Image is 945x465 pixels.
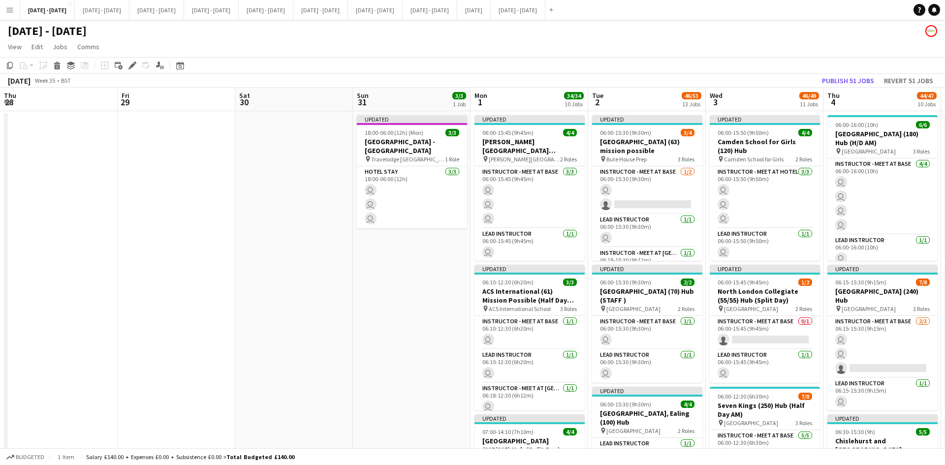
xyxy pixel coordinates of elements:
[122,91,129,100] span: Fri
[474,349,585,383] app-card-role: Lead Instructor1/106:10-12:30 (6h20m)
[238,96,250,108] span: 30
[913,305,930,312] span: 3 Roles
[592,137,702,155] h3: [GEOGRAPHIC_DATA] (63) mission possible
[592,409,702,427] h3: [GEOGRAPHIC_DATA], Ealing (100) Hub
[600,129,651,136] span: 06:00-15:30 (9h30m)
[482,428,534,435] span: 07:00-14:10 (7h10m)
[184,0,239,20] button: [DATE] - [DATE]
[445,155,459,163] span: 1 Role
[563,129,577,136] span: 4/4
[600,279,651,286] span: 06:00-15:30 (9h30m)
[357,115,467,123] div: Updated
[710,166,820,228] app-card-role: Instructor - Meet at Hotel3/306:00-15:50 (9h50m)
[710,265,820,273] div: Updated
[357,115,467,228] app-job-card: Updated18:00-06:00 (12h) (Mon)3/3[GEOGRAPHIC_DATA] - [GEOGRAPHIC_DATA] Travelodge [GEOGRAPHIC_DAT...
[474,91,487,100] span: Mon
[827,129,938,147] h3: [GEOGRAPHIC_DATA] (180) Hub (H/D AM)
[474,115,585,261] app-job-card: Updated06:00-15:45 (9h45m)4/4[PERSON_NAME][GEOGRAPHIC_DATA][PERSON_NAME] (100) Hub [PERSON_NAME][...
[710,228,820,262] app-card-role: Lead Instructor1/106:00-15:50 (9h50m)
[592,91,603,100] span: Tue
[827,91,840,100] span: Thu
[592,265,702,383] div: Updated06:00-15:30 (9h30m)2/2[GEOGRAPHIC_DATA] (70) Hub (STAFF ) [GEOGRAPHIC_DATA]2 RolesInstruct...
[239,91,250,100] span: Sat
[592,248,702,281] app-card-role: Instructor - Meet at [GEOGRAPHIC_DATA]1/106:18-15:30 (9h12m)
[4,91,16,100] span: Thu
[827,316,938,378] app-card-role: Instructor - Meet at Base2/306:15-15:30 (9h15m)
[474,265,585,273] div: Updated
[827,115,938,261] app-job-card: 06:00-16:00 (10h)6/6[GEOGRAPHIC_DATA] (180) Hub (H/D AM) [GEOGRAPHIC_DATA]3 RolesInstructor - Mee...
[681,129,694,136] span: 3/4
[827,265,938,273] div: Updated
[835,279,886,286] span: 06:15-15:30 (9h15m)
[835,121,878,128] span: 06:00-16:00 (10h)
[708,96,723,108] span: 3
[489,305,551,312] span: ACS International School
[818,74,878,87] button: Publish 51 jobs
[710,316,820,349] app-card-role: Instructor - Meet at Base0/106:00-15:45 (9h45m)
[798,393,812,400] span: 7/8
[474,383,585,416] app-card-role: Instructor - Meet at [GEOGRAPHIC_DATA]1/106:18-12:30 (6h12m)
[474,436,585,454] h3: [GEOGRAPHIC_DATA] (115/115) Hub (Split Day)
[710,287,820,305] h3: North London Collegiate (55/55) Hub (Split Day)
[474,414,585,422] div: Updated
[75,0,129,20] button: [DATE] - [DATE]
[293,0,348,20] button: [DATE] - [DATE]
[678,305,694,312] span: 2 Roles
[348,0,403,20] button: [DATE] - [DATE]
[564,92,584,99] span: 34/34
[2,96,16,108] span: 28
[491,0,545,20] button: [DATE] - [DATE]
[606,427,661,434] span: [GEOGRAPHIC_DATA]
[474,115,585,123] div: Updated
[916,428,930,435] span: 5/5
[710,137,820,155] h3: Camden School for Girls (120) Hub
[239,0,293,20] button: [DATE] - [DATE]
[54,453,78,461] span: 1 item
[474,316,585,349] app-card-role: Instructor - Meet at Base1/106:10-12:30 (6h20m)
[591,96,603,108] span: 2
[16,454,44,461] span: Budgeted
[913,148,930,155] span: 3 Roles
[718,279,769,286] span: 06:00-15:45 (9h45m)
[592,265,702,273] div: Updated
[474,228,585,262] app-card-role: Lead Instructor1/106:00-15:45 (9h45m)
[560,155,577,163] span: 2 Roles
[489,155,560,163] span: [PERSON_NAME][GEOGRAPHIC_DATA][PERSON_NAME]
[710,401,820,419] h3: Seven Kings (250) Hub (Half Day AM)
[718,129,769,136] span: 06:00-15:50 (9h50m)
[49,40,71,53] a: Jobs
[795,419,812,427] span: 3 Roles
[365,129,423,136] span: 18:00-06:00 (12h) (Mon)
[917,92,937,99] span: 44/47
[592,115,702,123] div: Updated
[835,428,875,435] span: 06:30-15:30 (9h)
[592,387,702,395] div: Updated
[403,0,457,20] button: [DATE] - [DATE]
[474,166,585,228] app-card-role: Instructor - Meet at Base3/306:00-15:45 (9h45m)
[474,287,585,305] h3: ACS International (61) Mission Possible (Half Day AM)
[20,0,75,20] button: [DATE] - [DATE]
[681,279,694,286] span: 2/2
[8,24,87,38] h1: [DATE] - [DATE]
[795,305,812,312] span: 2 Roles
[592,349,702,383] app-card-role: Lead Instructor1/106:00-15:30 (9h30m)
[474,265,585,410] app-job-card: Updated06:10-12:30 (6h20m)3/3ACS International (61) Mission Possible (Half Day AM) ACS Internatio...
[473,96,487,108] span: 1
[592,115,702,261] div: Updated06:00-15:30 (9h30m)3/4[GEOGRAPHIC_DATA] (63) mission possible Bute House Prep3 RolesInstru...
[795,155,812,163] span: 2 Roles
[357,91,369,100] span: Sun
[86,453,294,461] div: Salary £140.00 + Expenses £0.00 + Subsistence £0.00 =
[445,129,459,136] span: 3/3
[826,96,840,108] span: 4
[77,42,99,51] span: Comms
[681,401,694,408] span: 4/4
[592,214,702,248] app-card-role: Lead Instructor1/106:00-15:30 (9h30m)
[226,453,294,461] span: Total Budgeted £140.00
[457,0,491,20] button: [DATE]
[710,265,820,383] app-job-card: Updated06:00-15:45 (9h45m)1/2North London Collegiate (55/55) Hub (Split Day) [GEOGRAPHIC_DATA]2 R...
[563,428,577,435] span: 4/4
[371,155,445,163] span: Travelodge [GEOGRAPHIC_DATA] [GEOGRAPHIC_DATA]
[4,40,26,53] a: View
